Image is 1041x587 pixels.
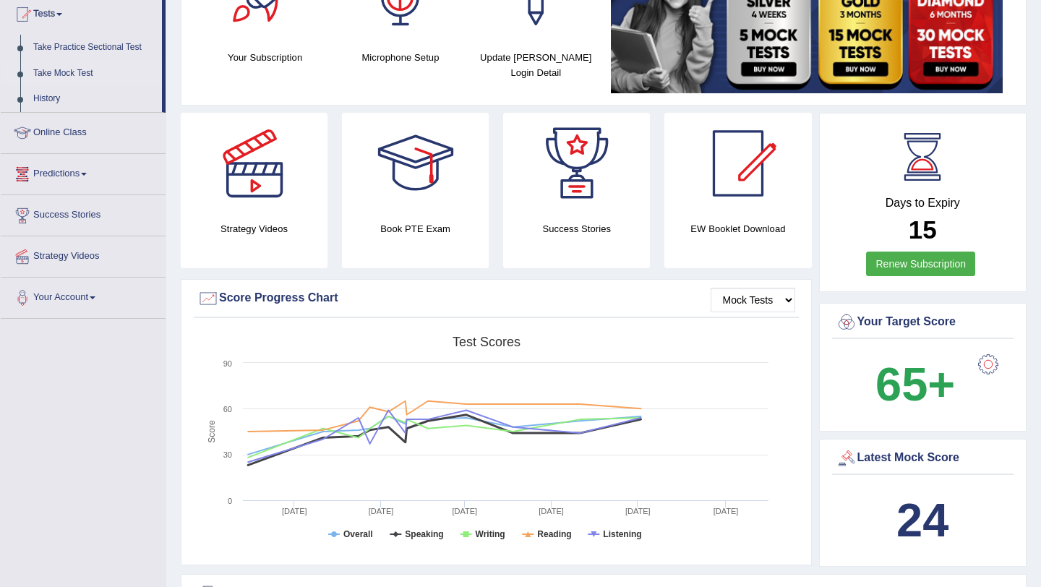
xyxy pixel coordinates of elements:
[228,497,232,505] text: 0
[1,113,166,149] a: Online Class
[343,529,373,539] tspan: Overall
[503,221,650,236] h4: Success Stories
[539,507,564,515] tspan: [DATE]
[909,215,937,244] b: 15
[453,335,520,349] tspan: Test scores
[896,494,948,547] b: 24
[836,447,1011,469] div: Latest Mock Score
[625,507,651,515] tspan: [DATE]
[405,529,443,539] tspan: Speaking
[1,195,166,231] a: Success Stories
[453,507,478,515] tspan: [DATE]
[223,359,232,368] text: 90
[664,221,811,236] h4: EW Booklet Download
[875,358,955,411] b: 65+
[207,420,217,443] tspan: Score
[197,288,795,309] div: Score Progress Chart
[369,507,394,515] tspan: [DATE]
[603,529,641,539] tspan: Listening
[714,507,739,515] tspan: [DATE]
[340,50,460,65] h4: Microphone Setup
[27,35,162,61] a: Take Practice Sectional Test
[1,154,166,190] a: Predictions
[866,252,975,276] a: Renew Subscription
[342,221,489,236] h4: Book PTE Exam
[282,507,307,515] tspan: [DATE]
[537,529,571,539] tspan: Reading
[476,50,596,80] h4: Update [PERSON_NAME] Login Detail
[476,529,505,539] tspan: Writing
[836,312,1011,333] div: Your Target Score
[1,236,166,273] a: Strategy Videos
[1,278,166,314] a: Your Account
[181,221,327,236] h4: Strategy Videos
[836,197,1011,210] h4: Days to Expiry
[223,450,232,459] text: 30
[205,50,325,65] h4: Your Subscription
[223,405,232,414] text: 60
[27,61,162,87] a: Take Mock Test
[27,86,162,112] a: History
